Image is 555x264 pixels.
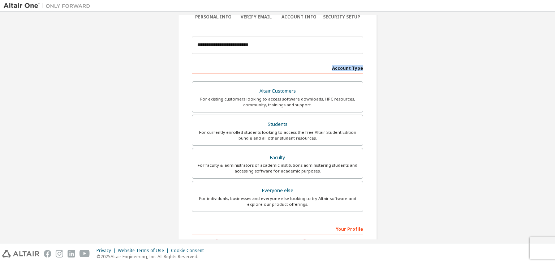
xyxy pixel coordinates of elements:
label: First Name [192,238,275,244]
div: Personal Info [192,14,235,20]
div: For currently enrolled students looking to access the free Altair Student Edition bundle and all ... [197,129,358,141]
div: Website Terms of Use [118,248,171,254]
div: For faculty & administrators of academic institutions administering students and accessing softwa... [197,162,358,174]
img: facebook.svg [44,250,51,257]
div: Account Info [277,14,320,20]
div: For existing customers looking to access software downloads, HPC resources, community, trainings ... [197,96,358,108]
div: Verify Email [235,14,278,20]
div: Privacy [96,248,118,254]
div: Cookie Consent [171,248,208,254]
img: altair_logo.svg [2,250,39,257]
div: For individuals, businesses and everyone else looking to try Altair software and explore our prod... [197,196,358,207]
img: youtube.svg [79,250,90,257]
div: Security Setup [320,14,363,20]
img: instagram.svg [56,250,63,257]
label: Last Name [280,238,363,244]
div: Altair Customers [197,86,358,96]
img: linkedin.svg [68,250,75,257]
div: Everyone else [197,186,358,196]
p: © 2025 Altair Engineering, Inc. All Rights Reserved. [96,254,208,260]
div: Your Profile [192,223,363,234]
div: Account Type [192,62,363,73]
img: Altair One [4,2,94,9]
div: Students [197,119,358,129]
div: Faculty [197,153,358,163]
